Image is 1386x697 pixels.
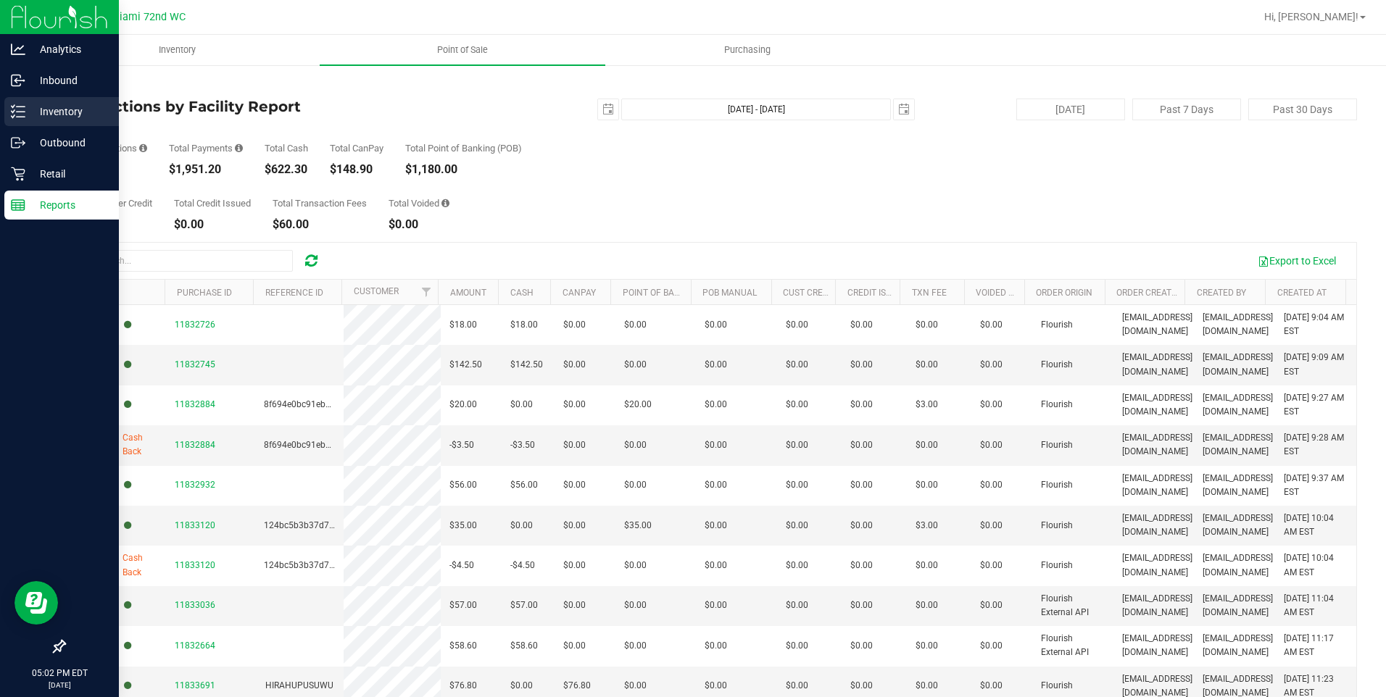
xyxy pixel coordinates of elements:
span: $0.00 [563,478,586,492]
span: $0.00 [786,639,808,653]
span: [DATE] 9:04 AM EST [1284,311,1348,338]
span: 11832884 [175,440,215,450]
p: Retail [25,165,112,183]
div: $148.90 [330,164,383,175]
i: Sum of all voided payment transaction amounts, excluding tips and transaction fees. [441,199,449,208]
span: Flourish [1041,318,1073,332]
span: $0.00 [786,559,808,572]
span: $0.00 [850,679,873,693]
span: $0.00 [850,358,873,372]
a: Reference ID [265,288,323,298]
span: 11832932 [175,480,215,490]
span: [EMAIL_ADDRESS][DOMAIN_NAME] [1122,472,1192,499]
span: Hi, [PERSON_NAME]! [1264,11,1358,22]
span: $0.00 [916,598,938,612]
a: Created At [1277,288,1327,298]
button: Past 30 Days [1248,99,1357,120]
span: $0.00 [916,639,938,653]
span: $0.00 [916,438,938,452]
span: Flourish [1041,478,1073,492]
h4: Transactions by Facility Report [64,99,495,114]
div: $1,180.00 [405,164,522,175]
span: $0.00 [563,358,586,372]
span: -$4.50 [510,559,535,572]
span: Flourish External API [1041,632,1105,659]
span: $0.00 [786,598,808,612]
span: -$3.50 [449,438,474,452]
span: $18.00 [510,318,538,332]
span: Point of Sale [418,43,507,57]
a: POB Manual [702,288,757,298]
div: $622.30 [265,164,308,175]
span: $0.00 [786,358,808,372]
span: $0.00 [980,639,1003,653]
span: 11833120 [175,560,215,570]
span: [EMAIL_ADDRESS][DOMAIN_NAME] [1203,512,1273,539]
a: Created By [1197,288,1246,298]
i: Sum of all successful, non-voided payment transaction amounts, excluding tips and transaction fees. [235,143,243,153]
a: Amount [450,288,486,298]
a: Filter [414,280,438,304]
inline-svg: Reports [11,198,25,212]
span: [EMAIL_ADDRESS][DOMAIN_NAME] [1122,311,1192,338]
p: Inventory [25,103,112,120]
span: [EMAIL_ADDRESS][DOMAIN_NAME] [1203,632,1273,659]
a: Cash [510,288,534,298]
a: Inventory [35,35,320,65]
span: $57.00 [449,598,477,612]
a: Voided Payment [976,288,1047,298]
span: [DATE] 9:27 AM EST [1284,391,1348,419]
span: [DATE] 11:04 AM EST [1284,592,1348,619]
span: $0.00 [980,679,1003,693]
span: $0.00 [980,438,1003,452]
button: Past 7 Days [1132,99,1241,120]
span: $20.00 [624,398,652,412]
div: $0.00 [174,219,251,230]
span: $0.00 [786,679,808,693]
p: Outbound [25,134,112,151]
span: $3.00 [916,398,938,412]
span: $0.00 [624,559,647,572]
span: $0.00 [624,639,647,653]
div: $1,951.20 [169,164,243,175]
span: [DATE] 11:17 AM EST [1284,632,1348,659]
span: $0.00 [705,438,727,452]
span: $35.00 [449,519,477,533]
span: 11833036 [175,600,215,610]
span: select [894,99,914,120]
span: $0.00 [563,559,586,572]
span: $56.00 [449,478,477,492]
span: [EMAIL_ADDRESS][DOMAIN_NAME] [1122,632,1192,659]
span: [EMAIL_ADDRESS][DOMAIN_NAME] [1122,351,1192,378]
span: $142.50 [449,358,482,372]
a: Purchase ID [177,288,232,298]
span: $0.00 [563,639,586,653]
span: $0.00 [850,519,873,533]
span: [DATE] 9:28 AM EST [1284,431,1348,459]
span: [EMAIL_ADDRESS][DOMAIN_NAME] [1203,551,1273,579]
span: $0.00 [850,559,873,572]
span: [DATE] 10:04 AM EST [1284,512,1348,539]
span: $58.60 [449,639,477,653]
a: Point of Banking (POB) [623,288,726,298]
span: $0.00 [510,679,533,693]
span: $0.00 [980,318,1003,332]
span: $0.00 [786,478,808,492]
span: -$3.50 [510,438,535,452]
span: [EMAIL_ADDRESS][DOMAIN_NAME] [1203,351,1273,378]
span: [DATE] 9:37 AM EST [1284,472,1348,499]
span: $0.00 [980,598,1003,612]
span: Flourish [1041,398,1073,412]
a: Customer [354,286,399,296]
a: Credit Issued [847,288,908,298]
span: $57.00 [510,598,538,612]
span: $0.00 [850,438,873,452]
span: [EMAIL_ADDRESS][DOMAIN_NAME] [1122,391,1192,419]
span: $0.00 [786,438,808,452]
p: [DATE] [7,680,112,690]
span: $0.00 [624,679,647,693]
span: Flourish External API [1041,592,1105,619]
span: Miami 72nd WC [110,11,186,23]
span: $0.00 [916,559,938,572]
span: $0.00 [705,358,727,372]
